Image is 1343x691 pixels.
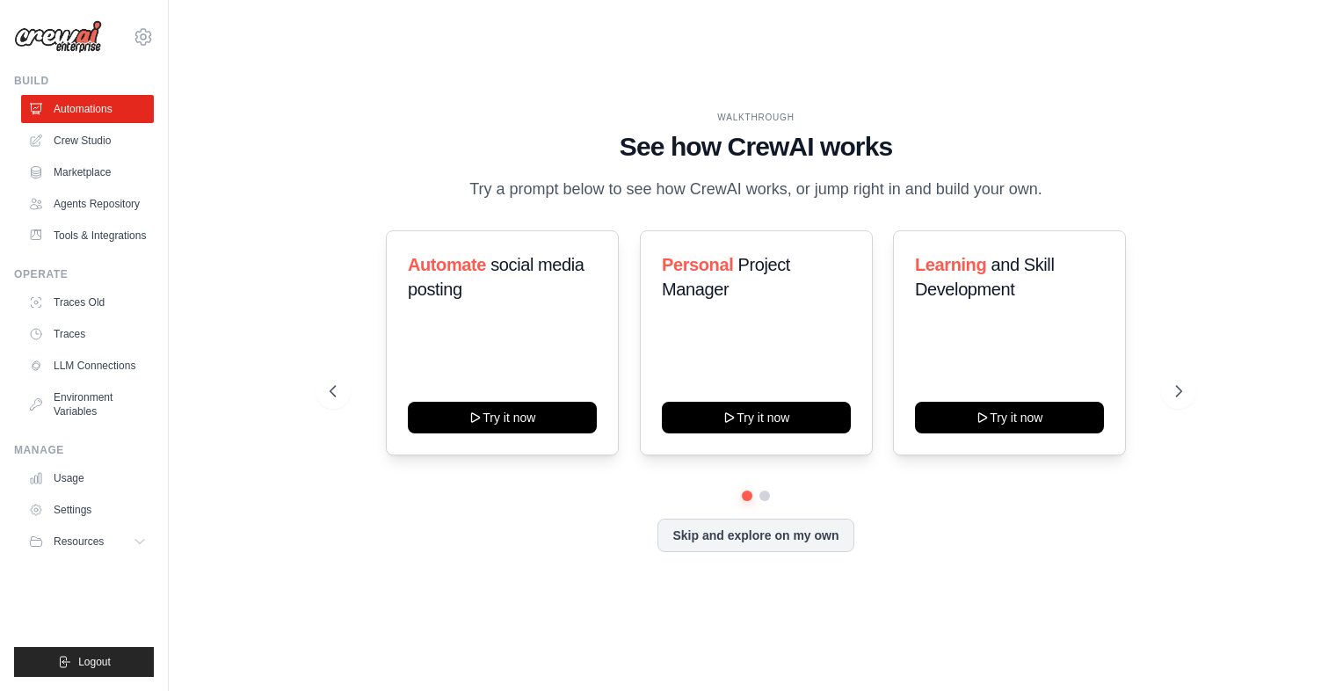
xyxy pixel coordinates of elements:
span: Personal [662,255,733,274]
div: Build [14,74,154,88]
a: LLM Connections [21,352,154,380]
h1: See how CrewAI works [330,131,1182,163]
button: Resources [21,527,154,556]
a: Marketplace [21,158,154,186]
button: Skip and explore on my own [657,519,853,552]
button: Logout [14,647,154,677]
span: social media posting [408,255,584,299]
button: Try it now [915,402,1104,433]
a: Traces Old [21,288,154,316]
a: Environment Variables [21,383,154,426]
span: Automate [408,255,486,274]
span: Project Manager [662,255,790,299]
div: Operate [14,267,154,281]
a: Traces [21,320,154,348]
span: Resources [54,535,104,549]
img: Logo [14,20,102,54]
a: Tools & Integrations [21,222,154,250]
div: Manage [14,443,154,457]
iframe: Chat Widget [1255,607,1343,691]
a: Settings [21,496,154,524]
div: WALKTHROUGH [330,111,1182,124]
p: Try a prompt below to see how CrewAI works, or jump right in and build your own. [461,177,1051,202]
a: Usage [21,464,154,492]
span: Learning [915,255,986,274]
a: Crew Studio [21,127,154,155]
button: Try it now [408,402,597,433]
span: Logout [78,655,111,669]
button: Try it now [662,402,851,433]
a: Automations [21,95,154,123]
a: Agents Repository [21,190,154,218]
